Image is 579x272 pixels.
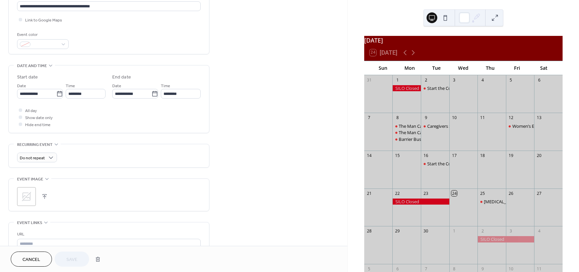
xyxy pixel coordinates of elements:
[506,123,534,129] div: Women’s Empowerment Gathering (virtual)
[423,153,429,159] div: 16
[366,153,372,159] div: 14
[25,114,53,121] span: Show date only
[477,199,506,205] div: Peer Support Group (in-person)
[392,123,421,129] div: The Man Cave (Men's Group)
[395,228,400,234] div: 29
[451,115,457,121] div: 10
[25,17,62,24] span: Link to Google Maps
[112,83,121,90] span: Date
[508,115,514,121] div: 12
[392,199,449,205] div: SILO Closed
[366,228,372,234] div: 28
[536,153,542,159] div: 20
[161,83,170,90] span: Time
[392,85,421,91] div: SILO Closed
[11,252,52,267] button: Cancel
[427,85,488,91] div: Start the Conversation -Virtual
[22,256,40,263] span: Cancel
[17,83,26,90] span: Date
[508,228,514,234] div: 3
[504,61,530,75] div: Fri
[17,219,42,226] span: Event links
[17,62,47,69] span: Date and time
[20,154,45,162] span: Do not repeat
[423,266,429,272] div: 7
[17,141,53,148] span: Recurring event
[399,129,457,135] div: The Man Cave (Men's Group)
[484,199,555,205] div: [MEDICAL_DATA] Group (in-person)
[370,61,396,75] div: Sun
[364,36,563,45] div: [DATE]
[423,115,429,121] div: 9
[17,176,43,183] span: Event image
[366,191,372,196] div: 21
[477,236,534,242] div: SILO Closed
[392,129,421,135] div: The Man Cave (Men's Group)
[395,153,400,159] div: 15
[423,61,450,75] div: Tue
[536,228,542,234] div: 4
[66,83,75,90] span: Time
[395,77,400,83] div: 1
[396,61,423,75] div: Mon
[399,136,429,142] div: Barrier Busters
[530,61,557,75] div: Sat
[536,191,542,196] div: 27
[508,153,514,159] div: 19
[17,231,199,238] div: URL
[423,77,429,83] div: 2
[536,115,542,121] div: 13
[480,191,486,196] div: 25
[451,191,457,196] div: 24
[480,153,486,159] div: 18
[508,266,514,272] div: 10
[17,31,67,38] div: Event color
[399,123,457,129] div: The Man Cave (Men's Group)
[480,115,486,121] div: 11
[508,191,514,196] div: 26
[427,123,479,129] div: Caregivers Support Group
[451,266,457,272] div: 8
[395,191,400,196] div: 22
[480,77,486,83] div: 4
[395,115,400,121] div: 8
[450,61,477,75] div: Wed
[366,77,372,83] div: 31
[508,77,514,83] div: 5
[536,77,542,83] div: 6
[423,228,429,234] div: 30
[480,266,486,272] div: 9
[366,266,372,272] div: 5
[421,123,449,129] div: Caregivers Support Group
[395,266,400,272] div: 6
[480,228,486,234] div: 2
[392,136,421,142] div: Barrier Busters
[366,115,372,121] div: 7
[477,61,504,75] div: Thu
[423,191,429,196] div: 23
[451,77,457,83] div: 3
[421,85,449,91] div: Start the Conversation -Virtual
[536,266,542,272] div: 11
[25,107,37,114] span: All day
[451,153,457,159] div: 17
[25,121,51,128] span: Hide end time
[427,161,472,167] div: Start the Conversation
[451,228,457,234] div: 1
[112,74,131,81] div: End date
[17,74,38,81] div: Start date
[421,161,449,167] div: Start the Conversation
[17,187,36,206] div: ;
